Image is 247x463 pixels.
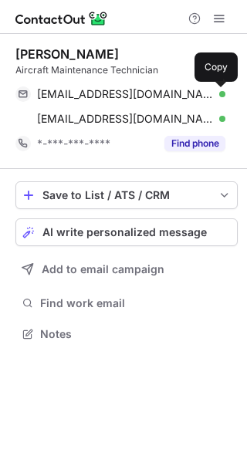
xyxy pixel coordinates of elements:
[42,189,211,201] div: Save to List / ATS / CRM
[42,226,207,238] span: AI write personalized message
[15,323,238,345] button: Notes
[15,9,108,28] img: ContactOut v5.3.10
[37,87,214,101] span: [EMAIL_ADDRESS][DOMAIN_NAME]
[40,327,232,341] span: Notes
[15,46,119,62] div: [PERSON_NAME]
[15,181,238,209] button: save-profile-one-click
[42,263,164,275] span: Add to email campaign
[40,296,232,310] span: Find work email
[15,63,238,77] div: Aircraft Maintenance Technician
[15,255,238,283] button: Add to email campaign
[15,218,238,246] button: AI write personalized message
[15,292,238,314] button: Find work email
[37,112,214,126] span: [EMAIL_ADDRESS][DOMAIN_NAME]
[164,136,225,151] button: Reveal Button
